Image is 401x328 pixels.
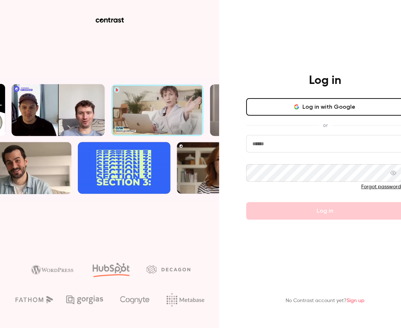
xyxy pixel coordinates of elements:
[286,297,364,305] p: No Contrast account yet?
[309,73,341,88] h4: Log in
[319,121,331,129] span: or
[347,298,364,303] a: Sign up
[146,265,190,273] img: decagon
